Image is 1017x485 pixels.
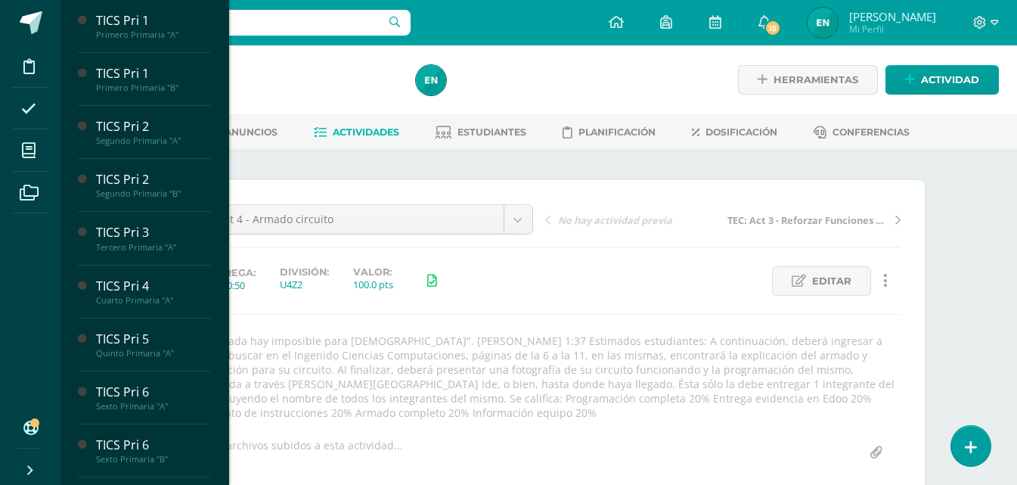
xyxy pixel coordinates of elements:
[172,334,907,420] div: "Porque nada hay imposible para [DEMOGRAPHIC_DATA]". [PERSON_NAME] 1:37 Estimados estudiantes: A ...
[812,267,851,295] span: Editar
[333,126,399,138] span: Actividades
[558,213,672,227] span: No hay actividad previa
[849,9,936,24] span: [PERSON_NAME]
[118,62,398,83] h1: TICS Bas II
[96,171,211,199] a: TICS Pri 2Segundo Primaria "B"
[70,10,411,36] input: Busca un usuario...
[118,83,398,98] div: Octavo Básicos 'A'
[178,205,532,234] a: ROB: Act 4 - Armado circuito
[96,437,211,454] div: TICS Pri 6
[96,437,211,465] a: TICS Pri 6Sexto Primaria "B"
[727,213,888,227] span: TEC: Act 3 - Reforzar Funciones Matemáticas
[280,266,329,278] label: División:
[723,212,901,227] a: TEC: Act 3 - Reforzar Funciones Matemáticas
[96,242,211,253] div: Tercero Primaria "A"
[96,331,211,359] a: TICS Pri 5Quinto Primaria "A"
[457,126,526,138] span: Estudiantes
[96,135,211,146] div: Segundo Primaria "A"
[692,120,777,145] a: Dosificación
[96,224,211,241] div: TICS Pri 3
[96,65,211,93] a: TICS Pri 1Primero Primaria "B"
[314,120,399,145] a: Actividades
[416,65,446,95] img: 00bc85849806240248e66f61f9775644.png
[96,118,211,146] a: TICS Pri 2Segundo Primaria "A"
[764,20,781,36] span: 15
[563,120,656,145] a: Planificación
[921,66,979,94] span: Actividad
[774,66,858,94] span: Herramientas
[96,384,211,412] a: TICS Pri 6Sexto Primaria "A"
[96,348,211,359] div: Quinto Primaria "A"
[96,278,211,295] div: TICS Pri 4
[96,454,211,465] div: Sexto Primaria "B"
[96,278,211,306] a: TICS Pri 4Cuarto Primaria "A"
[96,224,211,252] a: TICS Pri 3Tercero Primaria "A"
[225,126,278,138] span: Anuncios
[96,331,211,348] div: TICS Pri 5
[849,23,936,36] span: Mi Perfil
[204,120,278,145] a: Anuncios
[808,8,838,38] img: 00bc85849806240248e66f61f9775644.png
[578,126,656,138] span: Planificación
[353,266,393,278] label: Valor:
[96,82,211,93] div: Primero Primaria "B"
[96,12,211,30] div: TICS Pri 1
[96,295,211,306] div: Cuarto Primaria "A"
[96,12,211,40] a: TICS Pri 1Primero Primaria "A"
[96,171,211,188] div: TICS Pri 2
[188,438,403,468] div: No hay archivos subidos a esta actividad...
[96,65,211,82] div: TICS Pri 1
[705,126,777,138] span: Dosificación
[96,384,211,401] div: TICS Pri 6
[96,188,211,199] div: Segundo Primaria "B"
[885,65,999,95] a: Actividad
[814,120,910,145] a: Conferencias
[96,401,211,412] div: Sexto Primaria "A"
[436,120,526,145] a: Estudiantes
[96,118,211,135] div: TICS Pri 2
[353,278,393,291] div: 100.0 pts
[833,126,910,138] span: Conferencias
[738,65,878,95] a: Herramientas
[96,30,211,40] div: Primero Primaria "A"
[190,205,492,234] span: ROB: Act 4 - Armado circuito
[280,278,329,291] div: U4Z2
[204,267,256,278] span: Entrega:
